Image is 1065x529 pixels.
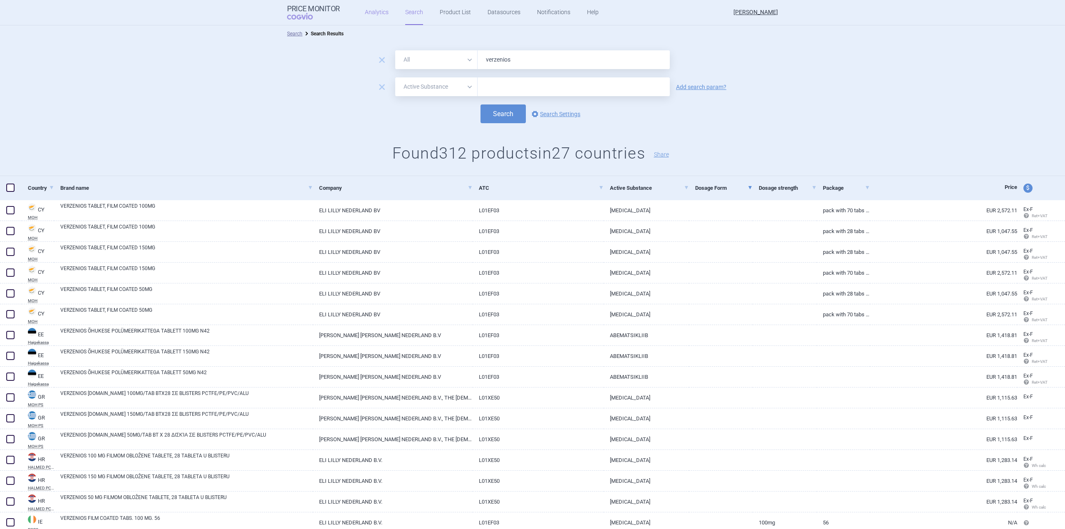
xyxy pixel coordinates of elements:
a: VERZENIOS [DOMAIN_NAME] 50MG/TAB BT X 28 ΔΙΣΚΊΑ ΣΕ BLISTERS PCTFE/PE/PVC/ALU [60,431,313,446]
a: Ex-F Ret+VAT calc [1017,245,1048,264]
a: Dosage strength [759,178,817,198]
span: COGVIO [287,13,324,20]
a: Ex-F Ret+VAT calc [1017,287,1048,306]
a: [MEDICAL_DATA] [604,408,689,429]
a: Ex-F [1017,432,1048,445]
span: Ex-factory price [1023,331,1033,337]
abbr: HALMED PCL SUMMARY — List of medicines with an established maximum wholesale price published by t... [28,486,54,490]
a: [MEDICAL_DATA] [604,242,689,262]
a: EUR 1,047.55 [870,221,1017,241]
span: Wh calc [1023,463,1046,468]
a: [PERSON_NAME] [PERSON_NAME] NEDERLAND B.V., THE [DEMOGRAPHIC_DATA] [313,387,473,408]
img: Ireland [28,515,36,524]
a: L01EF03 [473,242,604,262]
button: Search [480,104,526,123]
img: Cyprus [28,224,36,232]
a: [MEDICAL_DATA] [604,492,689,512]
abbr: HALMED PCL SUMMARY — List of medicines with an established maximum wholesale price published by t... [28,507,54,511]
a: Price MonitorCOGVIO [287,5,340,20]
a: [MEDICAL_DATA] [604,429,689,450]
a: L01XE50 [473,429,604,450]
a: [MEDICAL_DATA] [604,221,689,241]
a: Ex-F Ret+VAT calc [1017,370,1048,389]
a: PACK WITH 28 TABS IN BLISTER(S) [817,221,870,241]
a: Ex-F Ret+VAT calc [1017,328,1048,348]
abbr: MOH — Pharmaceutical Price List published by the Ministry of Health, Cyprus. [28,320,54,324]
img: Croatia [28,474,36,482]
a: L01EF03 [473,200,604,221]
a: Ex-F Wh calc [1017,495,1048,514]
a: Package [823,178,870,198]
a: [MEDICAL_DATA] [604,283,689,304]
a: Ex-F Wh calc [1017,453,1048,472]
a: ABEMATSIKLIIB [604,346,689,366]
a: [PERSON_NAME] [PERSON_NAME] NEDERLAND B.V [313,325,473,345]
a: EUR 1,047.55 [870,283,1017,304]
a: ELI LILLY NEDERLAND BV [313,283,473,304]
img: Cyprus [28,307,36,315]
a: VERZENIOS 150 MG FILMOM OBLOŽENE TABLETE, 28 TABLETA U BLISTERU [60,473,313,488]
span: Ex-factory price [1023,269,1033,275]
a: Search [287,31,302,37]
span: Ret+VAT calc [1023,359,1055,364]
a: [PERSON_NAME] [PERSON_NAME] NEDERLAND B.V [313,346,473,366]
a: EEEEHaigekassa [22,348,54,365]
a: EUR 1,418.81 [870,325,1017,345]
a: HRHRHALMED PCL SUMMARY [22,452,54,469]
img: Estonia [28,328,36,336]
span: Ret+VAT calc [1023,234,1055,239]
img: Cyprus [28,286,36,295]
a: ABEMATSIKLIIB [604,325,689,345]
span: Ret+VAT calc [1023,276,1055,281]
a: VERZENIOS TABLET, FILM COATED 100MG [60,202,313,217]
a: ELI LILLY NEDERLAND B.V. [313,471,473,491]
span: Ret+VAT calc [1023,255,1055,260]
span: Ex-factory price [1023,206,1033,212]
img: Estonia [28,349,36,357]
a: L01XE50 [473,387,604,408]
a: EUR 1,115.63 [870,387,1017,408]
a: [MEDICAL_DATA] [604,200,689,221]
abbr: MOH — Pharmaceutical Price List published by the Ministry of Health, Cyprus. [28,236,54,241]
a: VERZENIOS ÕHUKESE POLÜMEERIKATTEGA TABLETT 50MG N42 [60,369,313,384]
a: EUR 2,572.11 [870,304,1017,325]
a: L01EF03 [473,325,604,345]
a: EUR 1,283.14 [870,492,1017,512]
button: Share [654,151,669,157]
a: CYCYMOH [22,286,54,303]
a: L01EF03 [473,221,604,241]
a: CYCYMOH [22,306,54,324]
a: EUR 1,047.55 [870,242,1017,262]
span: Ret+VAT calc [1023,338,1055,343]
a: Ex-F Ret+VAT calc [1017,224,1048,243]
a: ELI LILLY NEDERLAND B.V. [313,492,473,512]
a: ELI LILLY NEDERLAND BV [313,304,473,325]
a: HRHRHALMED PCL SUMMARY [22,494,54,511]
a: VERZENIOS 50 MG FILMOM OBLOŽENE TABLETE, 28 TABLETA U BLISTERU [60,494,313,509]
a: VERZENIOS TABLET, FILM COATED 150MG [60,265,313,280]
a: Add search param? [676,84,726,90]
a: EUR 1,418.81 [870,367,1017,387]
span: Ret+VAT calc [1023,214,1055,218]
span: Ret+VAT calc [1023,318,1055,322]
span: Ex-factory price [1023,435,1033,441]
span: Price [1005,184,1017,190]
img: Estonia [28,370,36,378]
li: Search [287,30,302,38]
img: Cyprus [28,245,36,253]
span: Ex-factory price [1023,415,1033,420]
a: VERZENIOS ÕHUKESE POLÜMEERIKATTEGA TABLETT 100MG N42 [60,327,313,342]
li: Search Results [302,30,344,38]
a: L01EF03 [473,367,604,387]
img: Greece [28,411,36,420]
abbr: MOH PS — List of medicinal products published by the Ministry of Health, Greece. [28,445,54,449]
a: Ex-F Wh calc [1017,474,1048,493]
a: EUR 1,283.14 [870,471,1017,491]
a: EEEEHaigekassa [22,327,54,345]
a: HRHRHALMED PCL SUMMARY [22,473,54,490]
span: Ret+VAT calc [1023,297,1055,301]
a: EUR 2,572.11 [870,200,1017,221]
span: Ex-factory price [1023,394,1033,400]
a: Country [28,178,54,198]
a: EUR 1,283.14 [870,450,1017,470]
